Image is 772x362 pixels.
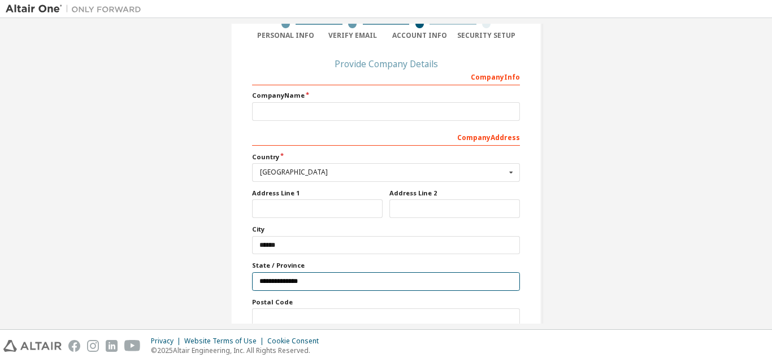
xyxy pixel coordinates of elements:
label: Postal Code [252,298,520,307]
div: Account Info [386,31,453,40]
div: Company Info [252,67,520,85]
div: Verify Email [319,31,387,40]
img: Altair One [6,3,147,15]
img: altair_logo.svg [3,340,62,352]
img: facebook.svg [68,340,80,352]
img: youtube.svg [124,340,141,352]
label: Address Line 2 [389,189,520,198]
div: Company Address [252,128,520,146]
label: State / Province [252,261,520,270]
p: © 2025 Altair Engineering, Inc. All Rights Reserved. [151,346,326,355]
div: Personal Info [252,31,319,40]
div: Website Terms of Use [184,337,267,346]
div: Security Setup [453,31,521,40]
div: Provide Company Details [252,60,520,67]
label: Address Line 1 [252,189,383,198]
div: [GEOGRAPHIC_DATA] [260,169,506,176]
label: City [252,225,520,234]
div: Privacy [151,337,184,346]
label: Company Name [252,91,520,100]
img: linkedin.svg [106,340,118,352]
label: Country [252,152,520,162]
div: Cookie Consent [267,337,326,346]
img: instagram.svg [87,340,99,352]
